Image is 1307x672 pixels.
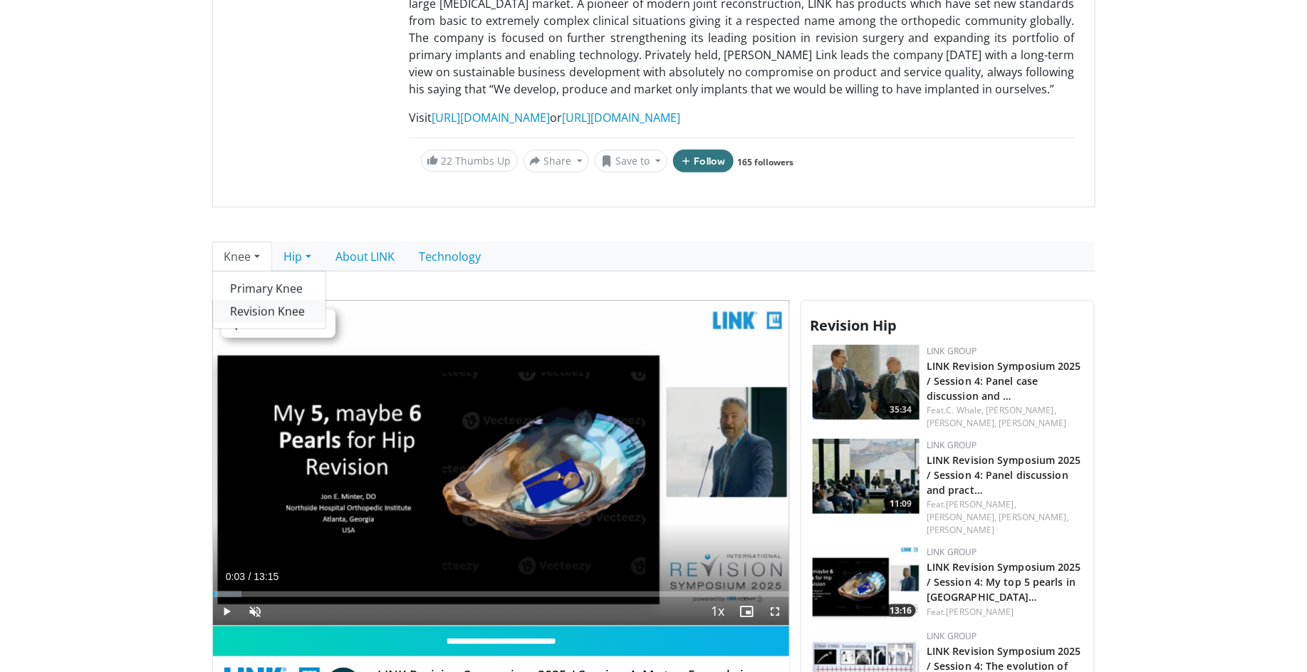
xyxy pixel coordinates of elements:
[927,630,977,642] a: LINK Group
[927,345,977,357] a: LINK Group
[813,546,920,621] a: 13:16
[927,404,1083,430] div: Feat.
[213,597,241,626] button: Play
[999,417,1067,429] a: [PERSON_NAME]
[813,345,920,420] img: f763ad4d-af6c-432c-8f2b-c2daf47df9ae.150x105_q85_crop-smart_upscale.jpg
[737,156,793,168] a: 165 followers
[927,439,977,451] a: LINK Group
[813,439,920,514] a: 11:09
[673,150,734,172] button: Follow
[927,560,1081,604] a: LINK Revision Symposium 2025 / Session 4: My top 5 pearls in [GEOGRAPHIC_DATA]…
[432,110,551,125] a: [URL][DOMAIN_NAME]
[927,453,1081,497] a: LINK Revision Symposium 2025 / Session 4: Panel discussion and pract…
[999,511,1069,523] a: [PERSON_NAME],
[927,524,994,536] a: [PERSON_NAME]
[885,604,916,617] span: 13:16
[213,591,790,597] div: Progress Bar
[524,150,590,172] button: Share
[226,571,245,582] span: 0:03
[927,606,1083,619] div: Feat.
[704,597,732,626] button: Playback Rate
[595,150,667,172] button: Save to
[810,316,897,335] span: Revision Hip
[927,511,996,523] a: [PERSON_NAME],
[813,439,920,514] img: 3128cf5b-6dc8-4dae-abb7-16a45176600d.150x105_q85_crop-smart_upscale.jpg
[249,571,251,582] span: /
[732,597,761,626] button: Enable picture-in-picture mode
[421,150,518,172] a: 22 Thumbs Up
[927,546,977,558] a: LINK Group
[885,497,916,510] span: 11:09
[213,301,790,626] video-js: Video Player
[986,404,1056,416] a: [PERSON_NAME],
[254,571,278,582] span: 13:15
[563,110,681,125] a: [URL][DOMAIN_NAME]
[947,606,1014,618] a: [PERSON_NAME]
[323,242,407,272] a: About LINK
[407,242,494,272] a: Technology
[241,597,270,626] button: Unmute
[213,277,326,300] a: Primary Knee
[272,242,323,272] a: Hip
[213,300,326,323] a: Revision Knee
[212,242,272,272] a: Knee
[761,597,789,626] button: Fullscreen
[813,345,920,420] a: 35:34
[947,498,1016,510] a: [PERSON_NAME],
[410,109,1075,126] p: Visit or
[927,359,1081,403] a: LINK Revision Symposium 2025 / Session 4: Panel case discussion and …
[927,417,996,429] a: [PERSON_NAME],
[442,154,453,167] span: 22
[947,404,984,416] a: C. Whale,
[885,403,916,416] span: 35:34
[813,546,920,621] img: f7b856f4-f1a4-4f57-b261-c90d065d61d0.150x105_q85_crop-smart_upscale.jpg
[927,498,1083,537] div: Feat.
